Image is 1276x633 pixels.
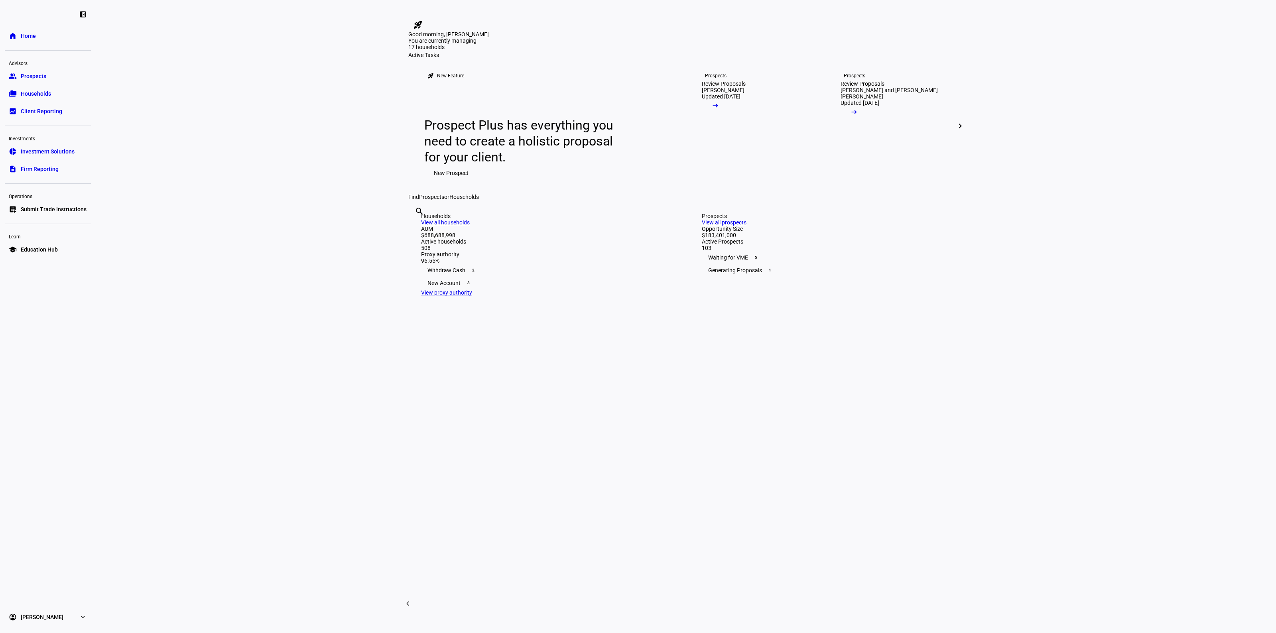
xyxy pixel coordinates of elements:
eth-mat-symbol: list_alt_add [9,205,17,213]
div: Active households [421,238,670,245]
div: Investments [5,132,91,144]
div: Prospect Plus has everything you need to create a holistic proposal for your client. [424,117,621,165]
div: 508 [421,245,670,251]
div: Find or [408,194,963,200]
div: Active Prospects [702,238,951,245]
span: Firm Reporting [21,165,59,173]
a: View all households [421,219,470,226]
span: New Prospect [434,165,469,181]
input: Enter name of prospect or household [415,217,416,227]
span: You are currently managing [408,37,477,44]
div: [PERSON_NAME] and [PERSON_NAME] [PERSON_NAME] [841,87,947,100]
a: ProspectsReview Proposals[PERSON_NAME] and [PERSON_NAME] [PERSON_NAME]Updated [DATE] [828,58,960,194]
eth-mat-symbol: folder_copy [9,90,17,98]
a: View all prospects [702,219,746,226]
eth-mat-symbol: group [9,72,17,80]
div: Updated [DATE] [702,93,740,100]
span: 5 [753,254,759,261]
eth-mat-symbol: left_panel_close [79,10,87,18]
span: Submit Trade Instructions [21,205,87,213]
div: $183,401,000 [702,232,951,238]
a: descriptionFirm Reporting [5,161,91,177]
span: 2 [470,267,477,273]
div: Learn [5,230,91,242]
eth-mat-symbol: pie_chart [9,147,17,155]
div: Prospects [702,213,951,219]
div: Operations [5,190,91,201]
span: Home [21,32,36,40]
a: groupProspects [5,68,91,84]
div: $688,688,998 [421,232,670,238]
eth-mat-symbol: bid_landscape [9,107,17,115]
mat-icon: arrow_right_alt [850,108,858,116]
div: Prospects [844,73,865,79]
mat-icon: rocket_launch [413,20,423,29]
div: Opportunity Size [702,226,951,232]
div: 17 households [408,44,488,52]
mat-icon: arrow_right_alt [711,102,719,110]
div: Households [421,213,670,219]
span: Households [21,90,51,98]
div: Waiting for VME [702,251,951,264]
span: Education Hub [21,246,58,254]
span: [PERSON_NAME] [21,613,63,621]
span: 3 [465,280,472,286]
eth-mat-symbol: school [9,246,17,254]
div: Active Tasks [408,52,963,58]
div: New Feature [437,73,464,79]
a: pie_chartInvestment Solutions [5,144,91,159]
div: AUM [421,226,670,232]
mat-icon: search [415,206,424,216]
a: bid_landscapeClient Reporting [5,103,91,119]
eth-mat-symbol: home [9,32,17,40]
div: [PERSON_NAME] [702,87,744,93]
div: Updated [DATE] [841,100,879,106]
div: Generating Proposals [702,264,951,277]
mat-icon: rocket_launch [427,73,434,79]
span: Households [449,194,479,200]
span: Prospects [21,72,46,80]
eth-mat-symbol: account_circle [9,613,17,621]
eth-mat-symbol: expand_more [79,613,87,621]
span: 1 [767,267,773,273]
a: homeHome [5,28,91,44]
mat-icon: chevron_left [403,599,413,608]
button: New Prospect [424,165,478,181]
eth-mat-symbol: description [9,165,17,173]
a: ProspectsReview Proposals[PERSON_NAME]Updated [DATE] [689,58,821,194]
div: Good morning, [PERSON_NAME] [408,31,963,37]
span: Prospects [419,194,444,200]
div: Review Proposals [841,81,884,87]
div: Proxy authority [421,251,670,258]
span: Client Reporting [21,107,62,115]
div: Review Proposals [702,81,746,87]
a: View proxy authority [421,289,472,296]
div: Advisors [5,57,91,68]
div: New Account [421,277,670,289]
div: 96.55% [421,258,670,264]
div: Prospects [705,73,727,79]
mat-icon: chevron_right [955,121,965,131]
div: Withdraw Cash [421,264,670,277]
a: folder_copyHouseholds [5,86,91,102]
div: 103 [702,245,951,251]
span: Investment Solutions [21,147,75,155]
